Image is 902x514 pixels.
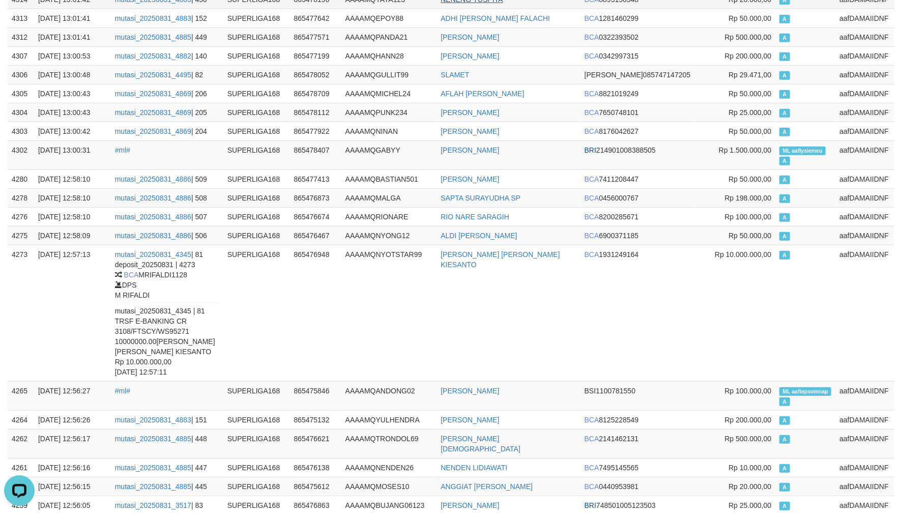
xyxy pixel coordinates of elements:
td: 4307 [8,46,34,65]
span: Approved [779,34,790,42]
td: SUPERLIGA168 [223,140,290,169]
td: 865477571 [289,27,341,46]
span: Rp 20.000,00 [729,482,771,491]
td: 8821019249 [580,84,695,103]
a: ALDI [PERSON_NAME] [441,232,517,240]
td: AAAAMQEPOY88 [341,9,437,27]
a: mutasi_20250831_3517 [115,501,191,509]
td: 865476621 [289,429,341,458]
a: mutasi_20250831_4885 [115,464,191,472]
td: SUPERLIGA168 [223,458,290,477]
td: | 448 [111,429,223,458]
a: mutasi_20250831_4869 [115,90,191,98]
td: 1281460299 [580,9,695,27]
a: ANGGIAT [PERSON_NAME] [441,482,533,491]
td: 4262 [8,429,34,458]
a: [PERSON_NAME] [441,416,499,424]
span: Approved [779,52,790,61]
td: [DATE] 12:58:09 [34,226,111,245]
span: BCA [124,271,139,279]
a: mutasi_20250831_4883 [115,14,191,22]
td: 2141462131 [580,429,695,458]
td: 7411208447 [580,169,695,188]
td: [DATE] 12:56:17 [34,429,111,458]
a: [PERSON_NAME] [441,33,499,41]
td: [DATE] 13:00:42 [34,122,111,140]
span: Rp 50.000,00 [729,127,771,135]
a: #ml# [115,146,130,154]
span: BCA [585,464,599,472]
td: 4261 [8,458,34,477]
td: 865478052 [289,65,341,84]
td: aafDAMAIIDNF [835,458,894,477]
td: | 151 [111,410,223,429]
td: SUPERLIGA168 [223,103,290,122]
a: [PERSON_NAME] [441,127,499,135]
td: 865478407 [289,140,341,169]
a: [PERSON_NAME] [441,52,499,60]
td: SUPERLIGA168 [223,46,290,65]
a: mutasi_20250831_4869 [115,127,191,135]
span: BCA [585,52,599,60]
td: SUPERLIGA168 [223,9,290,27]
td: 4304 [8,103,34,122]
span: Approved [779,109,790,118]
td: 4265 [8,381,34,410]
td: aafDAMAIIDNF [835,169,894,188]
span: BCA [585,14,599,22]
td: | 204 [111,122,223,140]
td: [DATE] 13:01:41 [34,27,111,46]
span: Approved [779,176,790,184]
span: Rp 50.000,00 [729,232,771,240]
td: 4313 [8,9,34,27]
span: BCA [585,33,599,41]
td: | 447 [111,458,223,477]
td: SUPERLIGA168 [223,226,290,245]
td: [DATE] 13:00:31 [34,140,111,169]
td: SUPERLIGA168 [223,122,290,140]
span: BCA [585,127,599,135]
td: aafDAMAIIDNF [835,226,894,245]
td: SUPERLIGA168 [223,381,290,410]
td: SUPERLIGA168 [223,207,290,226]
td: 865476674 [289,207,341,226]
a: mutasi_20250831_4886 [115,213,191,221]
span: Rp 50.000,00 [729,14,771,22]
td: 865475612 [289,477,341,496]
td: AAAAMQRIONARE [341,207,437,226]
td: AAAAMQMOSES10 [341,477,437,496]
td: aafDAMAIIDNF [835,27,894,46]
td: | 206 [111,84,223,103]
a: [PERSON_NAME] [441,501,499,509]
span: Rp 10.000.000,00 [715,250,771,259]
td: aafDAMAIIDNF [835,245,894,381]
td: AAAAMQGABYY [341,140,437,169]
td: aafDAMAIIDNF [835,103,894,122]
span: Approved [779,435,790,444]
td: 4273 [8,245,34,381]
td: [DATE] 12:58:10 [34,188,111,207]
td: | 445 [111,477,223,496]
span: Approved [779,71,790,80]
span: Approved [779,416,790,425]
td: 865476873 [289,188,341,207]
span: [PERSON_NAME] [585,71,643,79]
td: [DATE] 12:58:10 [34,169,111,188]
td: | 506 [111,226,223,245]
td: SUPERLIGA168 [223,27,290,46]
span: Approved [779,213,790,222]
td: AAAAMQNYONG12 [341,226,437,245]
td: [DATE] 12:56:16 [34,458,111,477]
td: [DATE] 12:56:15 [34,477,111,496]
span: Manually Linked by aaftepsomnap [779,387,831,396]
td: 865477413 [289,169,341,188]
td: [DATE] 13:00:43 [34,84,111,103]
span: Approved [779,502,790,510]
td: 0440953981 [580,477,695,496]
span: Rp 25.000,00 [729,501,771,509]
td: 0322393502 [580,27,695,46]
a: RIO NARE SARAGIH [441,213,509,221]
span: BCA [585,108,599,117]
span: BRI [585,146,596,154]
td: 0342997315 [580,46,695,65]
